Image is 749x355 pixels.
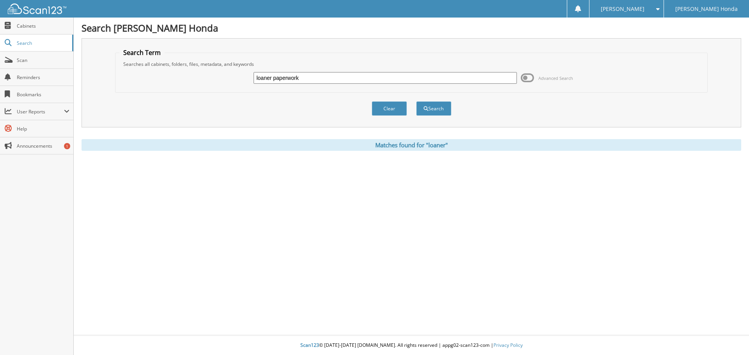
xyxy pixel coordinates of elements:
[64,143,70,149] div: 1
[17,23,69,29] span: Cabinets
[17,57,69,64] span: Scan
[82,139,741,151] div: Matches found for "loaner"
[17,108,64,115] span: User Reports
[17,91,69,98] span: Bookmarks
[538,75,573,81] span: Advanced Search
[8,4,66,14] img: scan123-logo-white.svg
[300,342,319,348] span: Scan123
[416,101,451,116] button: Search
[493,342,523,348] a: Privacy Policy
[74,336,749,355] div: © [DATE]-[DATE] [DOMAIN_NAME]. All rights reserved | appg02-scan123-com |
[119,48,165,57] legend: Search Term
[82,21,741,34] h1: Search [PERSON_NAME] Honda
[17,143,69,149] span: Announcements
[17,40,68,46] span: Search
[119,61,704,67] div: Searches all cabinets, folders, files, metadata, and keywords
[675,7,738,11] span: [PERSON_NAME] Honda
[372,101,407,116] button: Clear
[17,125,69,132] span: Help
[17,74,69,81] span: Reminders
[601,7,644,11] span: [PERSON_NAME]
[710,318,749,355] iframe: Chat Widget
